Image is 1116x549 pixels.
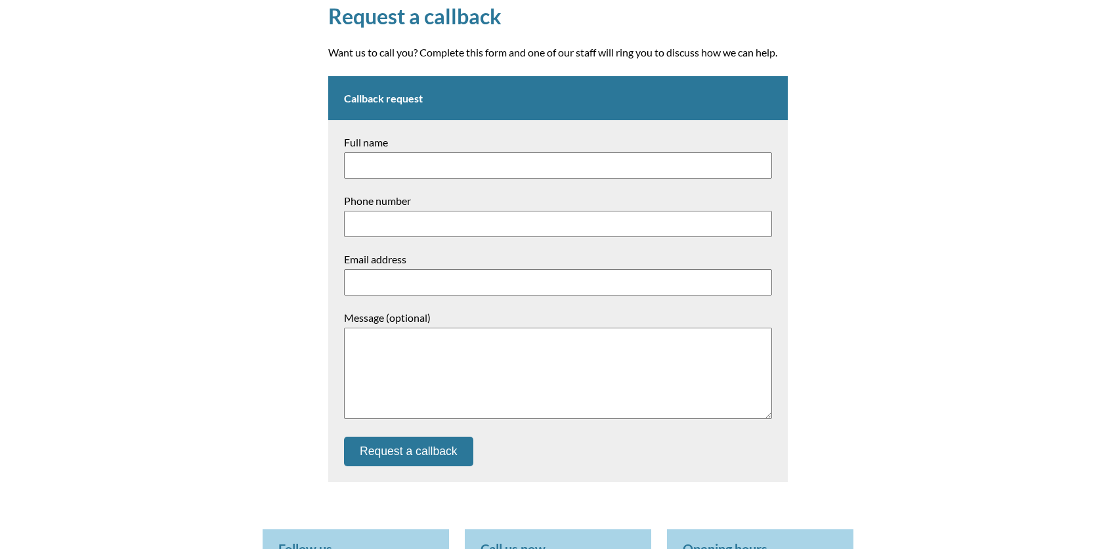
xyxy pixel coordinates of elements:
label: Email address [344,253,772,265]
label: Message (optional) [344,311,772,324]
label: Phone number [344,194,772,207]
h1: Request a callback [328,3,788,29]
label: Full name [344,136,772,148]
h2: Callback request [328,76,788,120]
p: Want us to call you? Complete this form and one of our staff will ring you to discuss how we can ... [328,45,788,60]
button: Request a callback [344,437,473,466]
